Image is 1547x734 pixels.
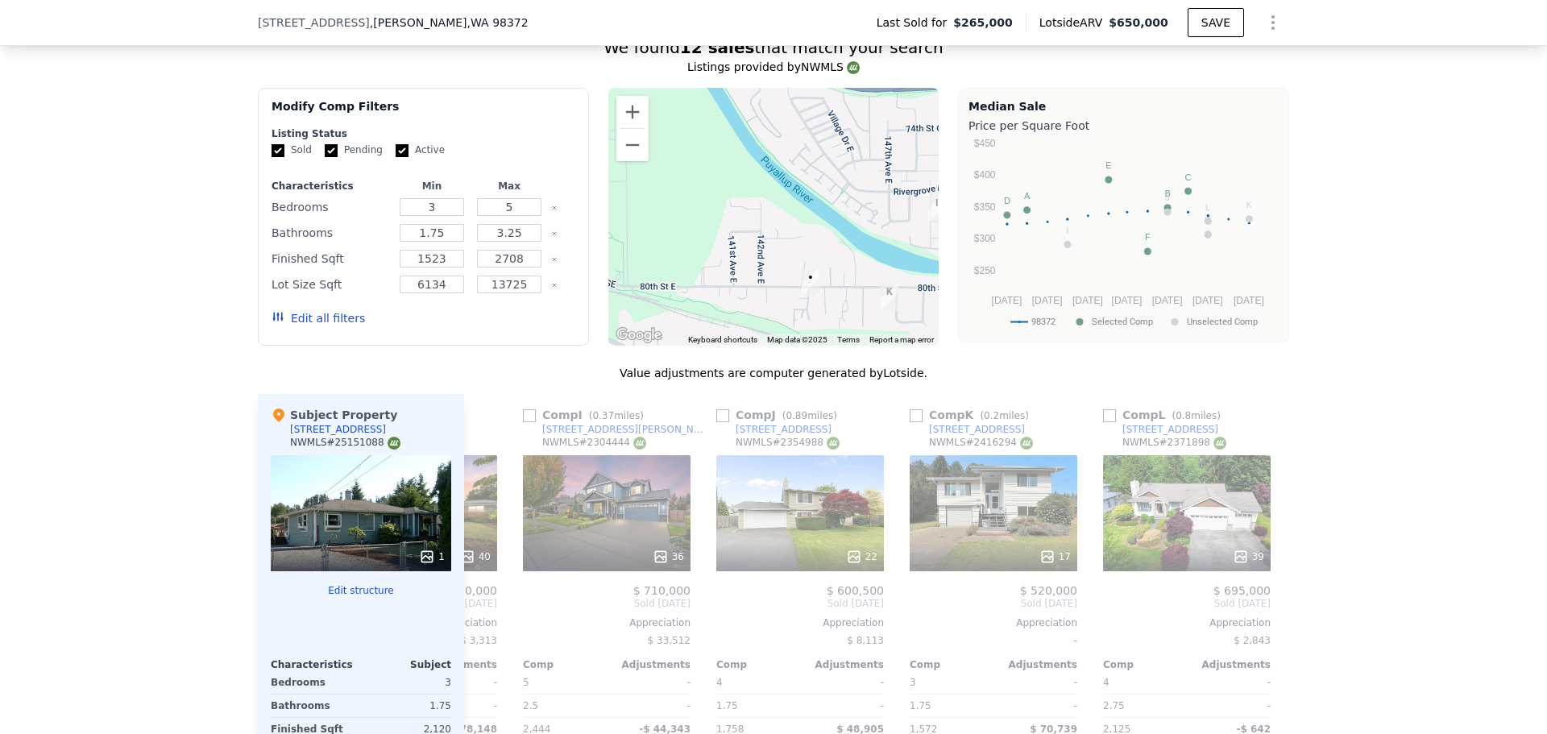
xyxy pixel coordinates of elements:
div: Characteristics [272,180,390,193]
button: Zoom in [616,96,649,128]
text: $300 [974,233,996,244]
button: Clear [551,230,558,237]
button: Clear [551,282,558,288]
a: [STREET_ADDRESS][PERSON_NAME] [523,423,710,436]
img: NWMLS Logo [847,61,860,74]
button: SAVE [1188,8,1244,37]
span: Map data ©2025 [767,335,827,344]
button: Show Options [1257,6,1289,39]
span: Sold [DATE] [910,597,1077,610]
div: 2.75 [1103,695,1184,717]
span: Sold [DATE] [1103,597,1271,610]
div: Adjustments [1187,658,1271,671]
span: [STREET_ADDRESS] [258,15,370,31]
div: - [1190,695,1271,717]
div: NWMLS # 2354988 [736,436,840,450]
text: C [1185,172,1192,182]
input: Pending [325,144,338,157]
div: 14404 80th St E [802,269,819,297]
div: Finished Sqft [272,247,390,270]
span: Sold [DATE] [523,597,691,610]
span: 3 [910,677,916,688]
div: - [610,695,691,717]
text: I [1066,226,1068,235]
div: 1.75 [364,695,451,717]
span: $ 8,113 [847,635,884,646]
div: Appreciation [523,616,691,629]
span: 5 [523,677,529,688]
div: Comp L [1103,407,1227,423]
div: Comp [1103,658,1187,671]
div: Comp [523,658,607,671]
span: Sold [DATE] [716,597,884,610]
img: NWMLS Logo [1213,437,1226,450]
div: Bedrooms [272,196,390,218]
text: [DATE] [1112,295,1143,306]
a: [STREET_ADDRESS] [716,423,832,436]
div: Adjustments [993,658,1077,671]
a: [STREET_ADDRESS] [1103,423,1218,436]
text: [DATE] [1072,295,1103,306]
input: Sold [272,144,284,157]
span: 0.2 [984,410,999,421]
span: 0.37 [592,410,614,421]
button: Keyboard shortcuts [688,334,757,346]
div: Appreciation [716,616,884,629]
text: [DATE] [1152,295,1183,306]
div: 14923 Benton Loop [928,195,946,222]
button: Edit structure [271,584,451,597]
div: 36 [653,549,684,565]
text: A [1024,191,1031,201]
img: NWMLS Logo [1020,437,1033,450]
span: $ 2,843 [1234,635,1271,646]
div: Comp [716,658,800,671]
span: ( miles) [583,410,650,421]
text: $250 [974,265,996,276]
label: Sold [272,143,312,157]
span: $265,000 [953,15,1013,31]
text: J [1165,193,1170,202]
div: We found that match your search [258,36,1289,59]
div: [STREET_ADDRESS] [736,423,832,436]
div: Comp [910,658,993,671]
span: , WA 98372 [467,16,529,29]
svg: A chart. [968,137,1279,338]
div: [STREET_ADDRESS][PERSON_NAME] [542,423,710,436]
span: 4 [1103,677,1109,688]
div: Median Sale [968,98,1279,114]
span: 0.8 [1176,410,1191,421]
text: [DATE] [1192,295,1223,306]
text: K [1246,200,1253,209]
button: Zoom out [616,129,649,161]
text: E [1105,160,1111,170]
img: Google [612,325,666,346]
span: 0.89 [786,410,807,421]
a: [STREET_ADDRESS] [910,423,1025,436]
div: Characteristics [271,658,361,671]
input: Active [396,144,409,157]
div: Adjustments [607,658,691,671]
div: Subject Property [271,407,397,423]
span: $650,000 [1109,16,1168,29]
div: [STREET_ADDRESS] [290,423,386,436]
span: , [PERSON_NAME] [370,15,529,31]
label: Active [396,143,445,157]
div: 8108 147th Avenue Ct E [881,284,898,311]
label: Pending [325,143,383,157]
div: - [1190,671,1271,694]
div: Comp K [910,407,1035,423]
div: - [910,629,1077,652]
div: 40 [459,549,491,565]
div: 3 [364,671,451,694]
text: Selected Comp [1092,317,1153,327]
span: $ 810,000 [440,584,497,597]
text: [DATE] [1032,295,1063,306]
img: NWMLS Logo [827,437,840,450]
img: NWMLS Logo [388,437,400,450]
text: L [1205,202,1210,212]
div: Modify Comp Filters [272,98,575,127]
div: Max [474,180,545,193]
div: Listings provided by NWMLS [258,59,1289,75]
div: Appreciation [1103,616,1271,629]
